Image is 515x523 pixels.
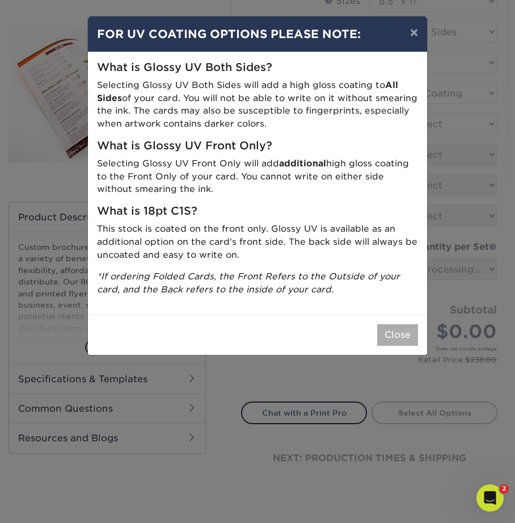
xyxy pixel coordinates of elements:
[97,79,418,131] p: Selecting Glossy UV Both Sides will add a high gloss coating to of your card. You will not be abl...
[97,205,418,218] h5: What is 18pt C1S?
[97,271,400,295] i: *If ordering Folded Cards, the Front Refers to the Outside of your card, and the Back refers to t...
[97,80,398,103] strong: All Sides
[97,61,418,74] h5: What is Glossy UV Both Sides?
[97,223,418,261] p: This stock is coated on the front only. Glossy UV is available as an additional option on the car...
[279,158,326,169] strong: additional
[97,26,418,43] h4: FOR UV COATING OPTIONS PLEASE NOTE:
[97,157,418,196] p: Selecting Glossy UV Front Only will add high gloss coating to the Front Only of your card. You ca...
[500,484,509,493] span: 2
[377,324,418,346] button: Close
[476,484,504,512] iframe: Intercom live chat
[401,16,427,48] button: ×
[97,140,418,153] h5: What is Glossy UV Front Only?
